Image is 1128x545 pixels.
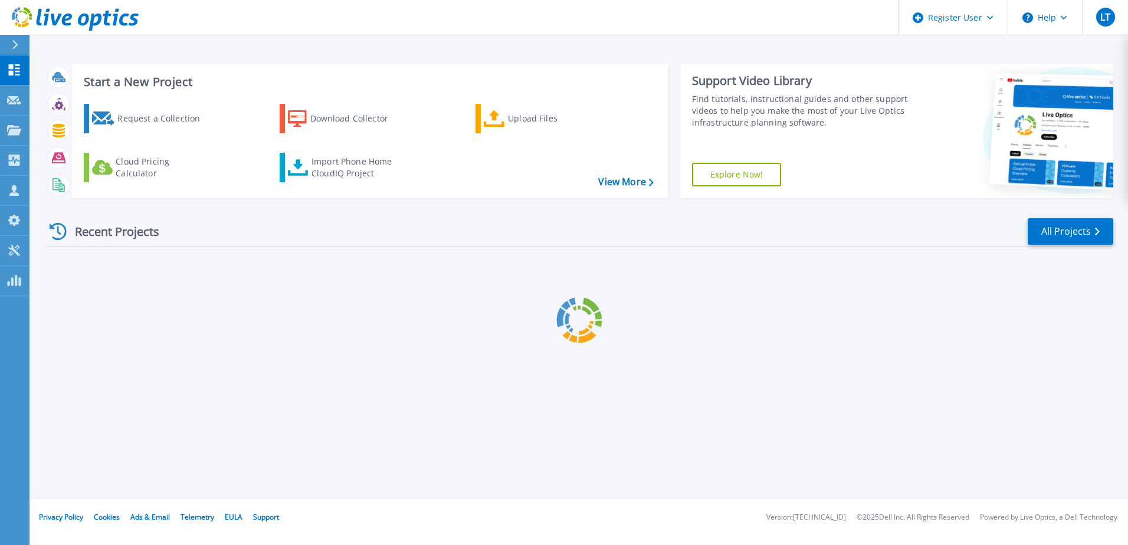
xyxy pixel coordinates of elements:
a: Ads & Email [130,512,170,522]
div: Request a Collection [117,107,212,130]
a: EULA [225,512,242,522]
a: Cloud Pricing Calculator [84,153,215,182]
div: Import Phone Home CloudIQ Project [311,156,404,179]
li: Powered by Live Optics, a Dell Technology [980,514,1117,521]
a: Download Collector [280,104,411,133]
div: Find tutorials, instructional guides and other support videos to help you make the most of your L... [692,93,913,129]
div: Support Video Library [692,73,913,88]
h3: Start a New Project [84,75,653,88]
a: Explore Now! [692,163,782,186]
li: © 2025 Dell Inc. All Rights Reserved [857,514,969,521]
a: Telemetry [181,512,214,522]
li: Version: [TECHNICAL_ID] [766,514,846,521]
a: Request a Collection [84,104,215,133]
div: Recent Projects [45,217,175,246]
span: LT [1100,12,1110,22]
a: Cookies [94,512,120,522]
a: Support [253,512,279,522]
div: Upload Files [508,107,602,130]
div: Download Collector [310,107,405,130]
a: All Projects [1028,218,1113,245]
div: Cloud Pricing Calculator [116,156,210,179]
a: View More [598,176,653,188]
a: Privacy Policy [39,512,83,522]
a: Upload Files [476,104,607,133]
